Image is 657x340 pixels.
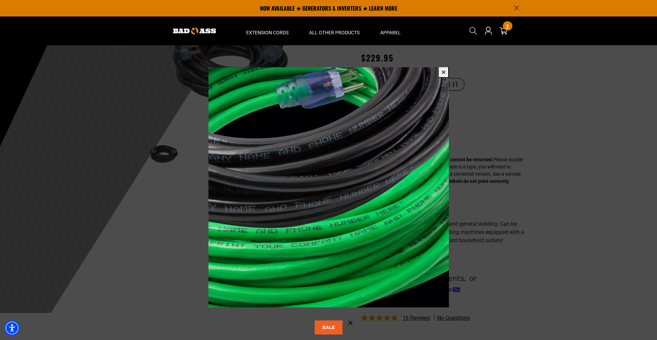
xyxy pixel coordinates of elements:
span: Apparel [380,30,401,36]
span: 2 [506,24,509,29]
span: All Other Products [309,30,360,36]
summary: Extension Cords [236,16,299,45]
div: Accessibility Menu [4,320,20,336]
summary: Search [468,25,479,36]
a: Open this option [483,16,494,45]
button: Close dialog [438,67,449,78]
img: Bad Ass Extension Cords [173,27,216,35]
span: Extension Cords [246,30,288,36]
summary: All Other Products [299,16,370,45]
div: Please double check your custom print for accuracy. If there is a typo, you will need to delete t... [361,156,523,192]
summary: Apparel [370,16,411,45]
